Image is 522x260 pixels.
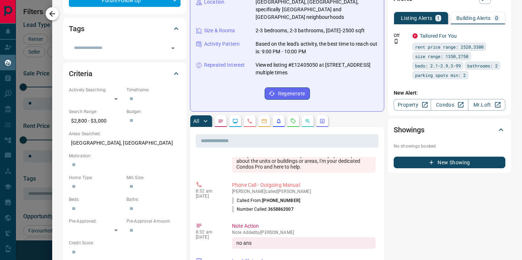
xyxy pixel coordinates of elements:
p: Size & Rooms [204,27,235,34]
span: 3658862007 [268,207,294,212]
p: Repeated Interest [204,61,245,69]
p: Activity Pattern [204,40,240,48]
p: Building Alerts [456,16,491,21]
p: [DATE] [196,194,221,199]
p: Number Called: [232,206,294,212]
p: Actively Searching: [69,87,123,93]
span: beds: 2.1-2.9,3-99 [415,62,461,69]
p: Credit Score: [69,240,181,246]
h2: Criteria [69,68,92,79]
p: Note Action [232,222,376,230]
p: Beds: [69,196,123,203]
h2: Showings [394,124,424,136]
a: Condos [431,99,468,111]
a: Tailored For You [420,33,457,39]
span: size range: 1350,2750 [415,53,468,60]
svg: Requests [290,118,296,124]
p: Motivation: [69,153,181,159]
span: parking spots min: 2 [415,71,466,79]
div: Showings [394,121,505,139]
svg: Push Notification Only [394,39,399,44]
p: Phone Call - Outgoing Manual [232,181,376,189]
a: Mr.Loft [468,99,505,111]
svg: Listing Alerts [276,118,282,124]
div: no ans [232,237,376,249]
p: No showings booked [394,143,505,149]
p: Based on the lead's activity, the best time to reach out is: 9:00 PM - 10:00 PM [256,40,378,55]
svg: Notes [218,118,224,124]
p: Baths: [127,196,181,203]
p: Called From: [232,197,300,204]
p: Search Range: [69,108,123,115]
svg: Lead Browsing Activity [232,118,238,124]
p: Viewed listing #E12405050 at [STREET_ADDRESS] multiple times [256,61,378,77]
button: Regenerate [265,87,310,100]
div: Tags [69,20,181,37]
p: Min Size: [127,174,181,181]
p: Pre-Approval Amount: [127,218,181,224]
p: Note Added by [PERSON_NAME] [232,230,376,235]
svg: Emails [261,118,267,124]
p: Listing Alerts [401,16,432,21]
h2: Tags [69,23,84,34]
p: 8:32 am [196,230,221,235]
p: Home Type: [69,174,123,181]
p: 1 [437,16,440,21]
svg: Agent Actions [319,118,325,124]
div: Criteria [69,65,181,82]
p: [DATE] [196,235,221,240]
a: Property [394,99,431,111]
span: rent price range: 2520,3300 [415,43,484,50]
p: Budget: [127,108,181,115]
svg: Calls [247,118,253,124]
p: [GEOGRAPHIC_DATA], [GEOGRAPHIC_DATA] [69,137,181,149]
p: $2,800 - $3,000 [69,115,123,127]
p: New Alert: [394,89,505,97]
p: 0 [495,16,498,21]
div: property.ca [413,33,418,38]
svg: Opportunities [305,118,311,124]
p: All [193,119,199,124]
span: [PHONE_NUMBER] [262,198,300,203]
p: 2-3 bedrooms, 2-3 bathrooms, [DATE]-2500 sqft [256,27,365,34]
button: Open [168,43,178,53]
p: Timeframe: [127,87,181,93]
p: 8:32 am [196,189,221,194]
p: Areas Searched: [69,131,181,137]
span: bathrooms: 2 [467,62,498,69]
p: Off [394,32,408,39]
p: Pre-Approved: [69,218,123,224]
p: [PERSON_NAME] called [PERSON_NAME] [232,189,376,194]
button: New Showing [394,157,505,168]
